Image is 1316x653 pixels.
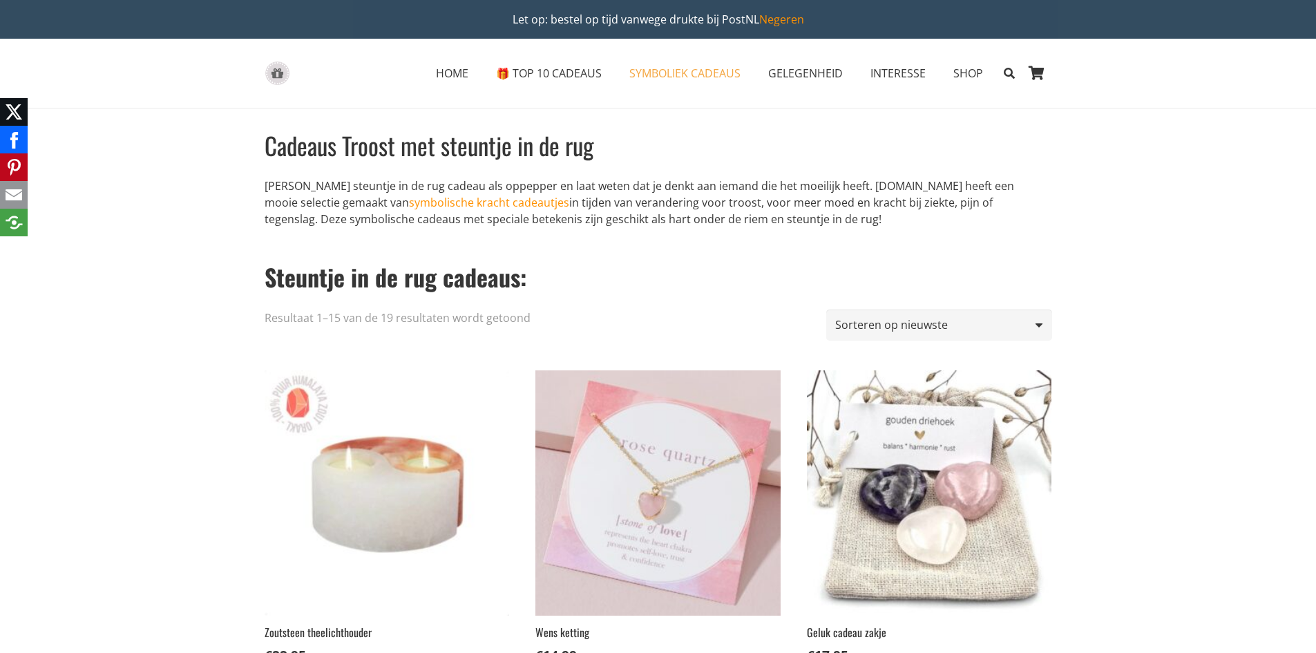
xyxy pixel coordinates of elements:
[265,130,1041,161] h1: Cadeaus Troost met steuntje in de rug
[768,66,843,81] span: GELEGENHEID
[265,259,526,294] strong: Steuntje in de rug cadeaus:
[807,370,1051,615] img: zakje geluk en liefde cadeau geven met kracht edelstenen in hartjesvorm met speciale en symbolisc...
[265,625,509,640] h2: Zoutsteen theelichthouder
[870,66,926,81] span: INTERESSE
[754,56,857,91] a: GELEGENHEIDGELEGENHEID Menu
[759,12,804,27] a: Negeren
[482,56,616,91] a: 🎁 TOP 10 CADEAUS🎁 TOP 10 CADEAUS Menu
[265,61,290,86] a: gift-box-icon-grey-inspirerendwinkelen
[436,66,468,81] span: HOME
[1022,39,1052,108] a: Winkelwagen
[265,178,1041,227] p: [PERSON_NAME] steuntje in de rug cadeau als oppepper en laat weten dat je denkt aan iemand die he...
[265,370,509,615] img: zen cadeau spiritualiteit yin yang theelichthouder zoutlamp steen
[422,56,482,91] a: HOMEHOME Menu
[807,625,1051,640] h2: Geluk cadeau zakje
[940,56,997,91] a: SHOPSHOP Menu
[953,66,983,81] span: SHOP
[409,195,569,210] a: symbolische kracht cadeautjes
[616,56,754,91] a: SYMBOLIEK CADEAUSSYMBOLIEK CADEAUS Menu
[997,56,1021,91] a: Zoeken
[265,310,531,326] p: Resultaat 1–15 van de 19 resultaten wordt getoond
[535,370,780,615] img: bijzonder valentijns cadeau 2025 ketting met hartje
[535,625,780,640] h2: Wens ketting
[496,66,602,81] span: 🎁 TOP 10 CADEAUS
[629,66,741,81] span: SYMBOLIEK CADEAUS
[826,310,1051,341] select: Winkelbestelling
[857,56,940,91] a: INTERESSEINTERESSE Menu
